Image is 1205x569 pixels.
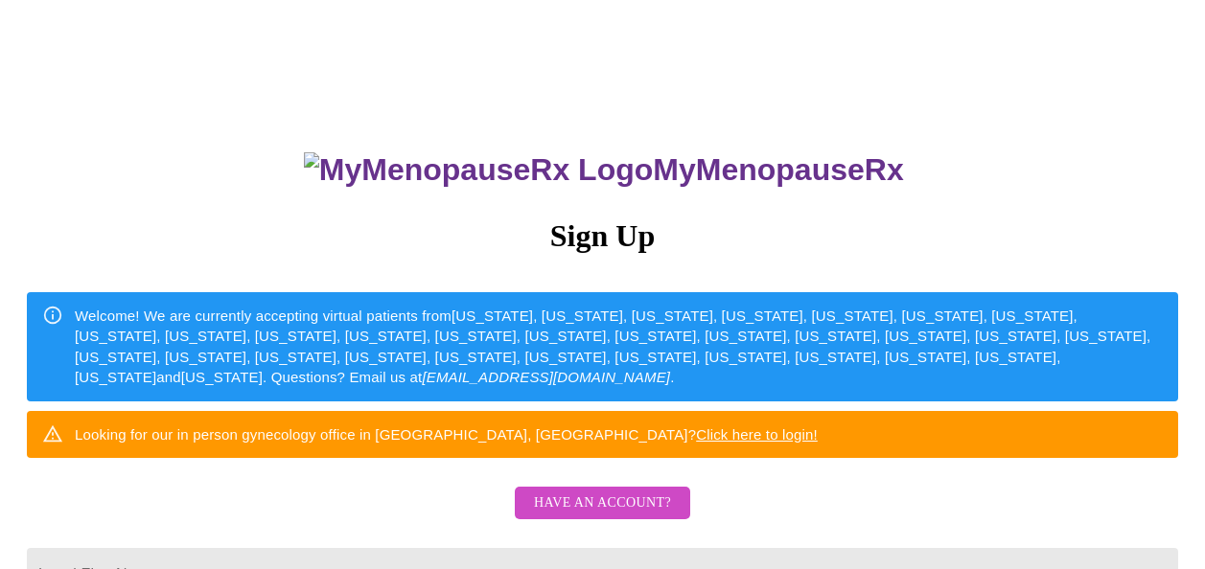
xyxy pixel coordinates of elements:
span: Have an account? [534,491,671,515]
img: MyMenopauseRx Logo [304,152,653,188]
div: Looking for our in person gynecology office in [GEOGRAPHIC_DATA], [GEOGRAPHIC_DATA]? [75,417,818,452]
h3: MyMenopauseRx [30,152,1179,188]
div: Welcome! We are currently accepting virtual patients from [US_STATE], [US_STATE], [US_STATE], [US... [75,298,1163,396]
em: [EMAIL_ADDRESS][DOMAIN_NAME] [422,369,670,385]
h3: Sign Up [27,218,1178,254]
a: Have an account? [510,508,695,524]
a: Click here to login! [696,426,818,443]
button: Have an account? [515,487,690,520]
